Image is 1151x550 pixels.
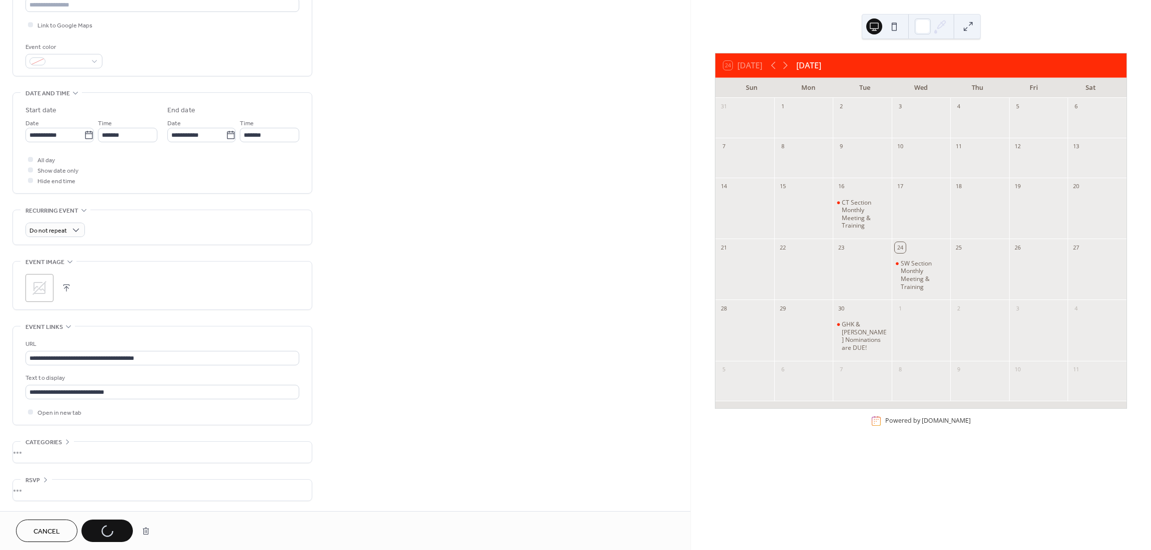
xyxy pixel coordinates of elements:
div: Wed [893,78,949,98]
div: 1 [777,101,788,112]
div: 15 [777,181,788,192]
div: 11 [953,141,964,152]
div: 17 [895,181,906,192]
div: 21 [718,242,729,253]
div: Text to display [25,373,297,383]
div: 2 [953,303,964,314]
span: Link to Google Maps [37,20,92,31]
div: Fri [1006,78,1062,98]
div: CT Section Monthly Meeting & Training [842,199,888,230]
span: Event image [25,257,64,268]
div: 5 [718,364,729,375]
div: ; [25,274,53,302]
div: 4 [1071,303,1082,314]
div: Sun [723,78,780,98]
div: 25 [953,242,964,253]
div: Mon [780,78,836,98]
div: 1 [895,303,906,314]
div: 13 [1071,141,1082,152]
div: Tue [836,78,893,98]
div: 7 [718,141,729,152]
div: 6 [777,364,788,375]
div: Start date [25,105,56,116]
div: 12 [1012,141,1023,152]
div: 8 [777,141,788,152]
span: Date and time [25,88,70,99]
div: GHK & [PERSON_NAME] Nominations are DUE! [842,320,888,351]
div: 11 [1071,364,1082,375]
div: 4 [953,101,964,112]
div: 6 [1071,101,1082,112]
div: 7 [836,364,847,375]
span: Recurring event [25,206,78,216]
button: Cancel [16,520,77,542]
span: Cancel [33,527,60,537]
span: Event links [25,322,63,332]
div: 26 [1012,242,1023,253]
div: Sat [1062,78,1119,98]
div: ••• [13,442,312,463]
div: 9 [836,141,847,152]
div: 3 [1012,303,1023,314]
div: 3 [895,101,906,112]
div: Powered by [885,417,971,425]
span: Do not repeat [29,225,67,237]
a: [DOMAIN_NAME] [922,417,971,425]
div: End date [167,105,195,116]
div: URL [25,339,297,349]
div: SW Section Monthly Meeting & Training [892,260,951,290]
div: 30 [836,303,847,314]
div: ••• [13,480,312,501]
div: CT Section Monthly Meeting & Training [833,199,892,230]
div: 10 [895,141,906,152]
span: Categories [25,437,62,448]
span: Date [25,118,39,129]
div: SW Section Monthly Meeting & Training [901,260,947,290]
div: 10 [1012,364,1023,375]
div: 29 [777,303,788,314]
div: 24 [895,242,906,253]
span: All day [37,155,55,166]
span: RSVP [25,475,40,486]
div: 31 [718,101,729,112]
div: Event color [25,42,100,52]
div: Thu [949,78,1006,98]
div: GHK & Max Summerlot Nominations are DUE! [833,320,892,351]
div: 9 [953,364,964,375]
span: Hide end time [37,176,75,187]
div: 23 [836,242,847,253]
div: 8 [895,364,906,375]
div: 14 [718,181,729,192]
span: Time [98,118,112,129]
div: 19 [1012,181,1023,192]
div: 5 [1012,101,1023,112]
span: Date [167,118,181,129]
div: 18 [953,181,964,192]
div: 20 [1071,181,1082,192]
div: 22 [777,242,788,253]
div: 28 [718,303,729,314]
div: 2 [836,101,847,112]
span: Show date only [37,166,78,176]
span: Time [240,118,254,129]
div: 27 [1071,242,1082,253]
div: 16 [836,181,847,192]
div: [DATE] [796,59,821,71]
span: Open in new tab [37,408,81,418]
